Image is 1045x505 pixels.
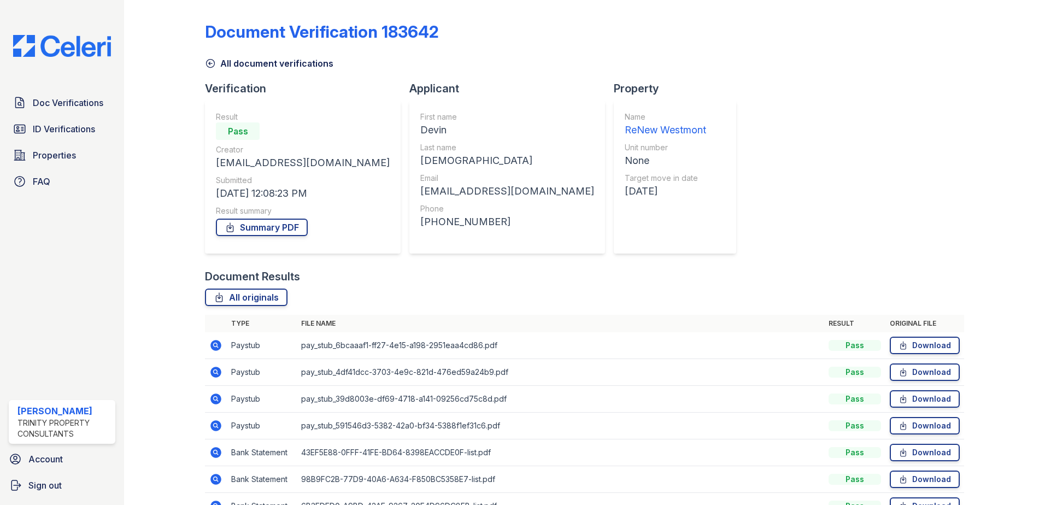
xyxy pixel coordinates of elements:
span: Account [28,453,63,466]
div: [EMAIL_ADDRESS][DOMAIN_NAME] [420,184,594,199]
td: Paystub [227,332,297,359]
div: Pass [829,367,881,378]
a: Doc Verifications [9,92,115,114]
div: Pass [829,474,881,485]
div: Pass [829,394,881,404]
div: [DATE] 12:08:23 PM [216,186,390,201]
div: Unit number [625,142,706,153]
td: pay_stub_591546d3-5382-42a0-bf34-5388f1ef31c6.pdf [297,413,824,439]
a: FAQ [9,171,115,192]
td: Bank Statement [227,439,297,466]
div: Applicant [409,81,614,96]
div: Verification [205,81,409,96]
div: None [625,153,706,168]
span: FAQ [33,175,50,188]
td: 98B9FC2B-77D9-40A6-A634-F850BC5358E7-list.pdf [297,466,824,493]
td: Paystub [227,413,297,439]
div: Property [614,81,745,96]
span: Doc Verifications [33,96,103,109]
a: Download [890,417,960,434]
a: All originals [205,289,287,306]
div: Pass [829,340,881,351]
div: Pass [829,420,881,431]
div: Creator [216,144,390,155]
span: ID Verifications [33,122,95,136]
div: Submitted [216,175,390,186]
a: All document verifications [205,57,333,70]
div: Result [216,111,390,122]
td: Bank Statement [227,466,297,493]
th: Type [227,315,297,332]
div: Document Verification 183642 [205,22,439,42]
div: First name [420,111,594,122]
a: Download [890,390,960,408]
div: Pass [216,122,260,140]
th: File name [297,315,824,332]
div: Email [420,173,594,184]
div: Name [625,111,706,122]
td: pay_stub_4df41dcc-3703-4e9c-821d-476ed59a24b9.pdf [297,359,824,386]
a: Download [890,444,960,461]
div: [DATE] [625,184,706,199]
div: Pass [829,447,881,458]
div: [PHONE_NUMBER] [420,214,594,230]
div: Phone [420,203,594,214]
td: pay_stub_6bcaaaf1-ff27-4e15-a198-2951eaa4cd86.pdf [297,332,824,359]
td: pay_stub_39d8003e-df69-4718-a141-09256cd75c8d.pdf [297,386,824,413]
a: Account [4,448,120,470]
a: Download [890,471,960,488]
div: Devin [420,122,594,138]
a: Name ReNew Westmont [625,111,706,138]
a: Summary PDF [216,219,308,236]
div: Trinity Property Consultants [17,418,111,439]
span: Sign out [28,479,62,492]
a: Properties [9,144,115,166]
th: Result [824,315,885,332]
div: Result summary [216,205,390,216]
a: Download [890,337,960,354]
a: ID Verifications [9,118,115,140]
td: Paystub [227,386,297,413]
div: Target move in date [625,173,706,184]
div: [EMAIL_ADDRESS][DOMAIN_NAME] [216,155,390,171]
a: Sign out [4,474,120,496]
span: Properties [33,149,76,162]
div: Last name [420,142,594,153]
div: [DEMOGRAPHIC_DATA] [420,153,594,168]
div: [PERSON_NAME] [17,404,111,418]
td: 43EF5E88-0FFF-41FE-BD64-8398EACCDE0F-list.pdf [297,439,824,466]
a: Download [890,363,960,381]
th: Original file [885,315,964,332]
img: CE_Logo_Blue-a8612792a0a2168367f1c8372b55b34899dd931a85d93a1a3d3e32e68fde9ad4.png [4,35,120,57]
div: Document Results [205,269,300,284]
div: ReNew Westmont [625,122,706,138]
td: Paystub [227,359,297,386]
